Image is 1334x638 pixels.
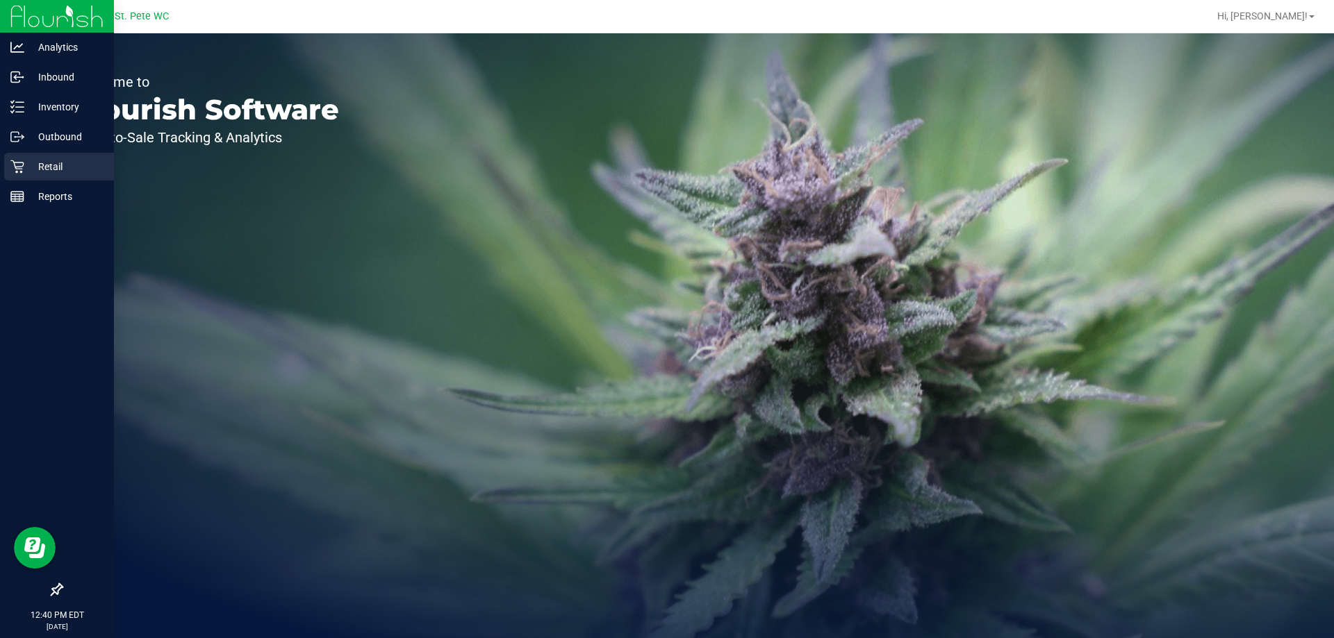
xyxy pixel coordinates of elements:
[10,160,24,174] inline-svg: Retail
[75,96,339,124] p: Flourish Software
[6,609,108,621] p: 12:40 PM EDT
[1217,10,1308,22] span: Hi, [PERSON_NAME]!
[24,158,108,175] p: Retail
[14,527,56,569] iframe: Resource center
[10,70,24,84] inline-svg: Inbound
[24,188,108,205] p: Reports
[115,10,169,22] span: St. Pete WC
[24,69,108,85] p: Inbound
[24,39,108,56] p: Analytics
[6,621,108,632] p: [DATE]
[10,40,24,54] inline-svg: Analytics
[10,190,24,203] inline-svg: Reports
[24,99,108,115] p: Inventory
[75,131,339,144] p: Seed-to-Sale Tracking & Analytics
[10,130,24,144] inline-svg: Outbound
[10,100,24,114] inline-svg: Inventory
[24,128,108,145] p: Outbound
[75,75,339,89] p: Welcome to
